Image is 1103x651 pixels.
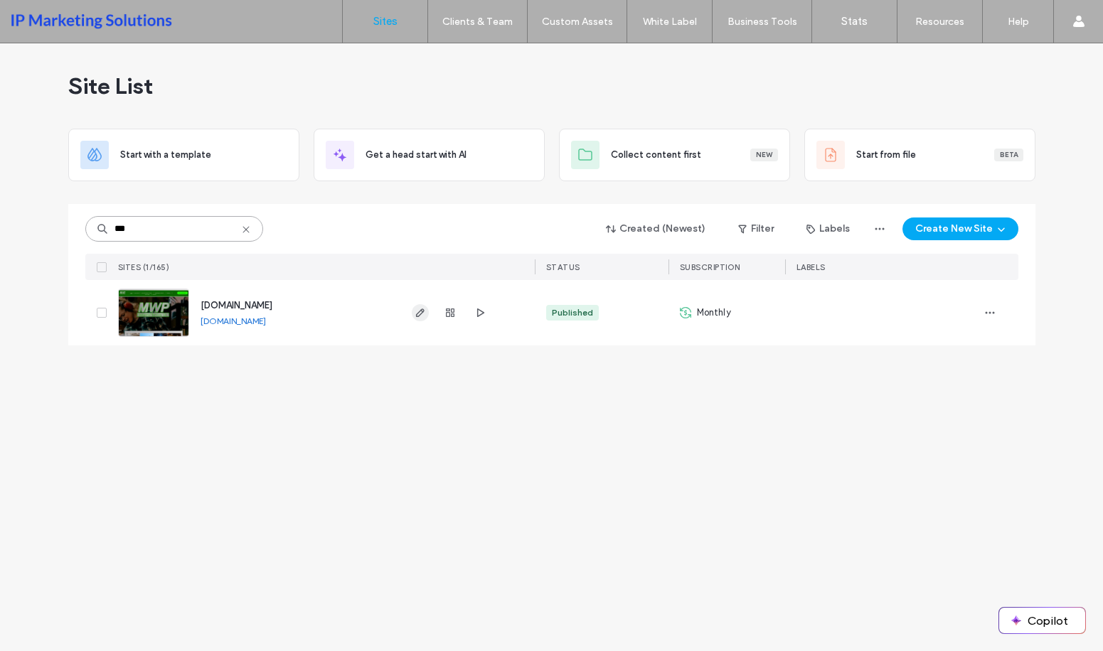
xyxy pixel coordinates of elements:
[559,129,790,181] div: Collect content firstNew
[999,608,1085,633] button: Copilot
[546,262,580,272] span: STATUS
[796,262,826,272] span: LABELS
[32,10,61,23] span: Help
[373,15,398,28] label: Sites
[804,129,1035,181] div: Start from fileBeta
[366,148,467,162] span: Get a head start with AI
[915,16,964,28] label: Resources
[643,16,697,28] label: White Label
[68,72,153,100] span: Site List
[728,16,797,28] label: Business Tools
[120,148,211,162] span: Start with a template
[611,148,701,162] span: Collect content first
[542,16,613,28] label: Custom Assets
[594,217,718,240] button: Created (Newest)
[750,149,778,161] div: New
[697,306,731,320] span: Monthly
[794,217,863,240] button: Labels
[118,262,170,272] span: SITES (1/165)
[724,217,788,240] button: Filter
[902,217,1018,240] button: Create New Site
[314,129,545,181] div: Get a head start with AI
[1008,16,1029,28] label: Help
[68,129,299,181] div: Start with a template
[856,148,916,162] span: Start from file
[442,16,513,28] label: Clients & Team
[680,262,740,272] span: SUBSCRIPTION
[201,316,266,326] a: [DOMAIN_NAME]
[841,15,868,28] label: Stats
[552,306,593,319] div: Published
[994,149,1023,161] div: Beta
[201,300,272,311] a: [DOMAIN_NAME]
